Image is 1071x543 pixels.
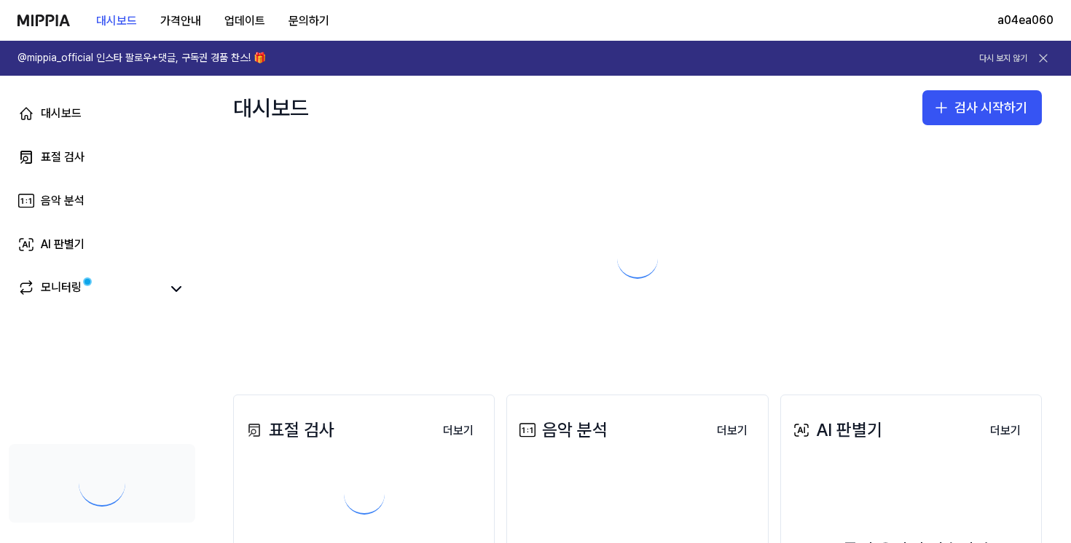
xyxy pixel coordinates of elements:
button: 대시보드 [85,7,149,36]
div: 표절 검사 [41,148,85,166]
a: 표절 검사 [9,140,195,175]
div: 표절 검사 [243,416,334,444]
button: 더보기 [431,416,485,445]
div: 대시보드 [233,90,309,125]
h1: @mippia_official 인스타 팔로우+댓글, 구독권 경품 찬스! 🎁 [17,51,266,66]
a: 업데이트 [213,1,277,41]
a: 더보기 [978,415,1032,445]
button: 다시 보지 않기 [979,52,1027,65]
button: 검사 시작하기 [922,90,1042,125]
button: 문의하기 [277,7,341,36]
button: 더보기 [705,416,759,445]
a: 더보기 [705,415,759,445]
img: logo [17,15,70,26]
button: 가격안내 [149,7,213,36]
div: AI 판별기 [790,416,882,444]
a: 대시보드 [9,96,195,131]
button: 더보기 [978,416,1032,445]
a: 더보기 [431,415,485,445]
div: AI 판별기 [41,236,85,253]
button: a04ea060 [997,12,1054,29]
div: 음악 분석 [516,416,608,444]
a: AI 판별기 [9,227,195,262]
div: 음악 분석 [41,192,85,210]
button: 업데이트 [213,7,277,36]
a: 음악 분석 [9,183,195,218]
a: 모니터링 [17,279,160,299]
div: 모니터링 [41,279,82,299]
div: 대시보드 [41,105,82,122]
